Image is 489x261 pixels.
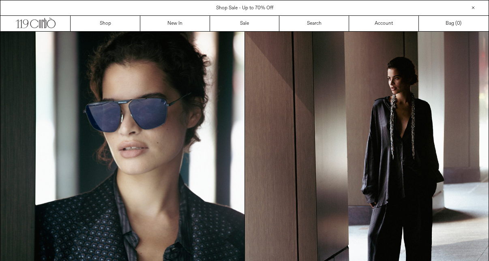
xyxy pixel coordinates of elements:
[71,16,140,31] a: Shop
[457,20,460,27] span: 0
[216,5,273,11] a: Shop Sale - Up to 70% Off
[210,16,280,31] a: Sale
[279,16,349,31] a: Search
[140,16,210,31] a: New In
[349,16,419,31] a: Account
[457,20,461,27] span: )
[419,16,489,31] a: Bag ()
